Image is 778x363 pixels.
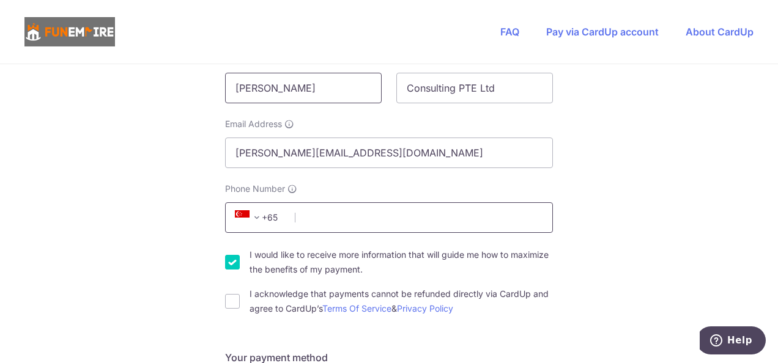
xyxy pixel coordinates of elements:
[546,26,659,38] a: Pay via CardUp account
[225,118,282,130] span: Email Address
[225,73,382,103] input: First name
[396,73,553,103] input: Last name
[225,137,553,168] input: Email address
[235,210,264,225] span: +65
[250,248,553,277] label: I would like to receive more information that will guide me how to maximize the benefits of my pa...
[322,303,391,313] a: Terms Of Service
[231,210,286,225] span: +65
[500,26,519,38] a: FAQ
[397,303,453,313] a: Privacy Policy
[225,183,285,195] span: Phone Number
[686,26,754,38] a: About CardUp
[700,326,766,357] iframe: Opens a widget where you can find more information
[250,287,553,316] label: I acknowledge that payments cannot be refunded directly via CardUp and agree to CardUp’s &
